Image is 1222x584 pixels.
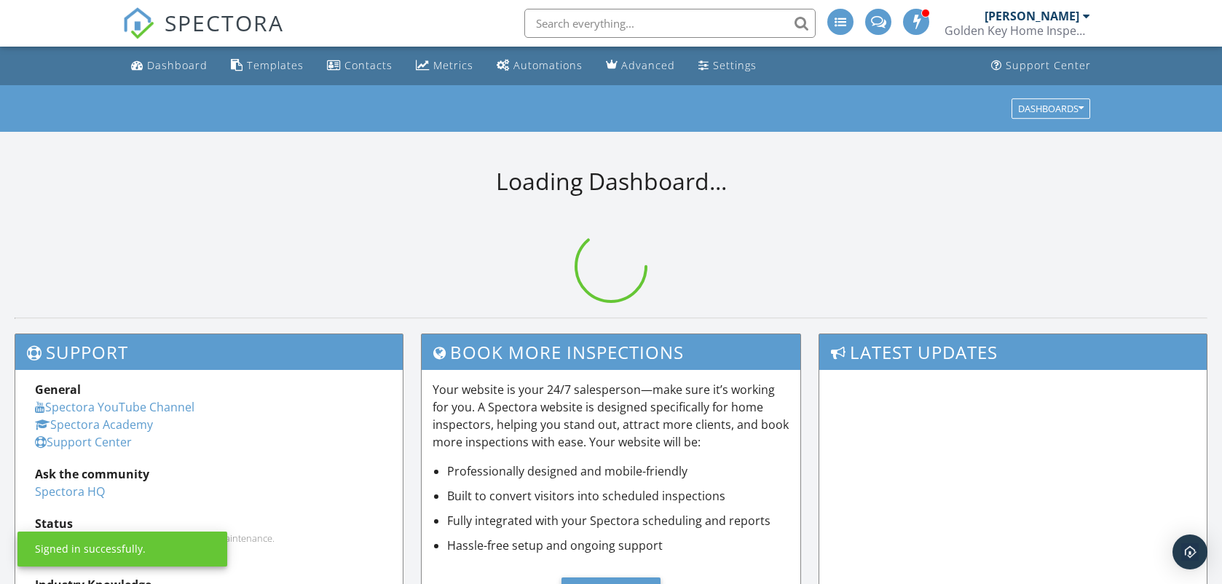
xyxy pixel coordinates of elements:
div: Open Intercom Messenger [1172,534,1207,569]
a: Metrics [410,52,479,79]
div: Dashboard [147,58,208,72]
a: Support Center [985,52,1097,79]
input: Search everything... [524,9,816,38]
a: Spectora HQ [35,484,105,500]
a: Automations (Advanced) [491,52,588,79]
a: Settings [693,52,762,79]
h3: Support [15,334,403,370]
li: Built to convert visitors into scheduled inspections [447,487,789,505]
h3: Latest Updates [819,334,1207,370]
li: Hassle-free setup and ongoing support [447,537,789,554]
div: Ask the community [35,465,383,483]
a: Contacts [321,52,398,79]
div: Golden Key Home Inspections, LLC [945,23,1090,38]
div: Dashboards [1018,103,1084,114]
a: Spectora YouTube Channel [35,399,194,415]
div: Advanced [621,58,675,72]
a: Advanced [600,52,681,79]
div: [PERSON_NAME] [985,9,1079,23]
a: Templates [225,52,310,79]
a: Support Center [35,434,132,450]
a: SPECTORA [122,20,284,50]
div: Templates [247,58,304,72]
div: Support Center [1006,58,1091,72]
div: Settings [713,58,757,72]
a: Spectora Academy [35,417,153,433]
img: The Best Home Inspection Software - Spectora [122,7,154,39]
div: Signed in successfully. [35,542,146,556]
button: Dashboards [1012,98,1090,119]
a: Dashboard [125,52,213,79]
div: Contacts [344,58,393,72]
div: Status [35,515,383,532]
div: Metrics [433,58,473,72]
li: Professionally designed and mobile-friendly [447,462,789,480]
span: SPECTORA [165,7,284,38]
li: Fully integrated with your Spectora scheduling and reports [447,512,789,529]
div: Automations [513,58,583,72]
p: Your website is your 24/7 salesperson—make sure it’s working for you. A Spectora website is desig... [433,381,789,451]
h3: Book More Inspections [422,334,800,370]
strong: General [35,382,81,398]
